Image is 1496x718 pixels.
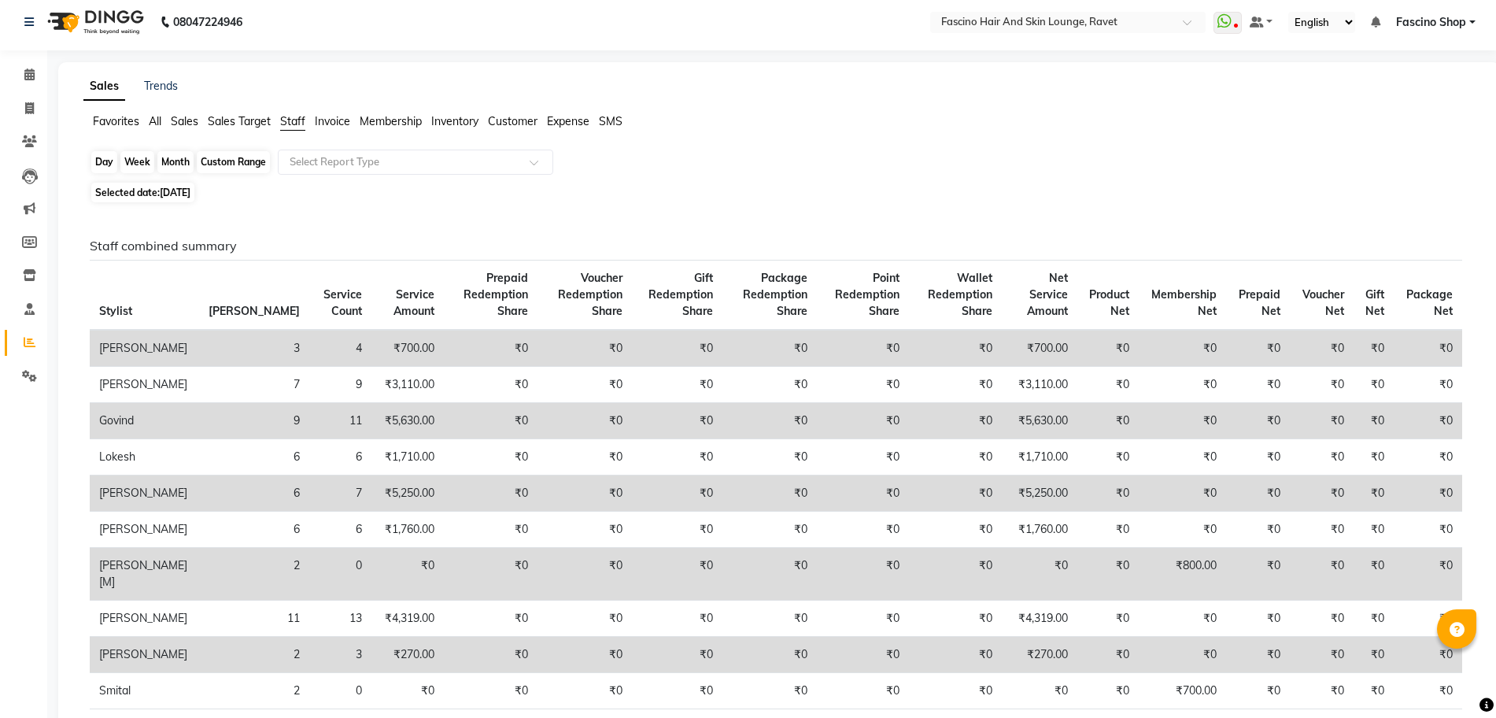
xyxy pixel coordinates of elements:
[93,114,139,128] span: Favorites
[323,287,362,318] span: Service Count
[90,239,1462,254] h6: Staff combined summary
[444,476,537,512] td: ₹0
[444,330,537,367] td: ₹0
[309,439,371,476] td: 6
[1290,601,1354,637] td: ₹0
[1226,403,1290,439] td: ₹0
[1077,637,1140,673] td: ₹0
[722,673,817,709] td: ₹0
[817,367,909,403] td: ₹0
[537,367,631,403] td: ₹0
[1139,367,1226,403] td: ₹0
[315,114,350,128] span: Invoice
[371,512,445,548] td: ₹1,760.00
[909,601,1002,637] td: ₹0
[309,403,371,439] td: 11
[309,476,371,512] td: 7
[632,403,722,439] td: ₹0
[1077,601,1140,637] td: ₹0
[90,330,199,367] td: [PERSON_NAME]
[144,79,178,93] a: Trends
[444,439,537,476] td: ₹0
[558,271,622,318] span: Voucher Redemption Share
[909,637,1002,673] td: ₹0
[371,439,445,476] td: ₹1,710.00
[1002,512,1077,548] td: ₹1,760.00
[1394,367,1462,403] td: ₹0
[599,114,622,128] span: SMS
[1002,548,1077,601] td: ₹0
[83,72,125,101] a: Sales
[199,476,309,512] td: 6
[817,637,909,673] td: ₹0
[1002,601,1077,637] td: ₹4,319.00
[1394,403,1462,439] td: ₹0
[90,439,199,476] td: Lokesh
[817,548,909,601] td: ₹0
[309,330,371,367] td: 4
[547,114,589,128] span: Expense
[1396,14,1466,31] span: Fascino Shop
[199,403,309,439] td: 9
[280,114,305,128] span: Staff
[149,114,161,128] span: All
[444,601,537,637] td: ₹0
[199,512,309,548] td: 6
[371,403,445,439] td: ₹5,630.00
[1290,637,1354,673] td: ₹0
[1354,673,1394,709] td: ₹0
[909,330,1002,367] td: ₹0
[444,403,537,439] td: ₹0
[817,512,909,548] td: ₹0
[199,637,309,673] td: 2
[90,367,199,403] td: [PERSON_NAME]
[1002,673,1077,709] td: ₹0
[1354,637,1394,673] td: ₹0
[1226,330,1290,367] td: ₹0
[1139,548,1226,601] td: ₹800.00
[371,601,445,637] td: ₹4,319.00
[160,187,190,198] span: [DATE]
[1354,439,1394,476] td: ₹0
[371,367,445,403] td: ₹3,110.00
[157,151,194,173] div: Month
[1226,367,1290,403] td: ₹0
[1139,330,1226,367] td: ₹0
[91,151,117,173] div: Day
[199,330,309,367] td: 3
[393,287,434,318] span: Service Amount
[371,548,445,601] td: ₹0
[90,673,199,709] td: Smital
[1077,403,1140,439] td: ₹0
[1077,673,1140,709] td: ₹0
[817,476,909,512] td: ₹0
[1139,512,1226,548] td: ₹0
[1139,403,1226,439] td: ₹0
[632,548,722,601] td: ₹0
[1354,476,1394,512] td: ₹0
[632,367,722,403] td: ₹0
[648,271,713,318] span: Gift Redemption Share
[199,673,309,709] td: 2
[537,637,631,673] td: ₹0
[909,673,1002,709] td: ₹0
[722,476,817,512] td: ₹0
[360,114,422,128] span: Membership
[371,330,445,367] td: ₹700.00
[743,271,807,318] span: Package Redemption Share
[1139,637,1226,673] td: ₹0
[444,367,537,403] td: ₹0
[1139,673,1226,709] td: ₹700.00
[1239,287,1280,318] span: Prepaid Net
[199,439,309,476] td: 6
[1226,601,1290,637] td: ₹0
[537,403,631,439] td: ₹0
[722,330,817,367] td: ₹0
[722,548,817,601] td: ₹0
[90,637,199,673] td: [PERSON_NAME]
[537,548,631,601] td: ₹0
[199,548,309,601] td: 2
[199,601,309,637] td: 11
[444,673,537,709] td: ₹0
[1354,330,1394,367] td: ₹0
